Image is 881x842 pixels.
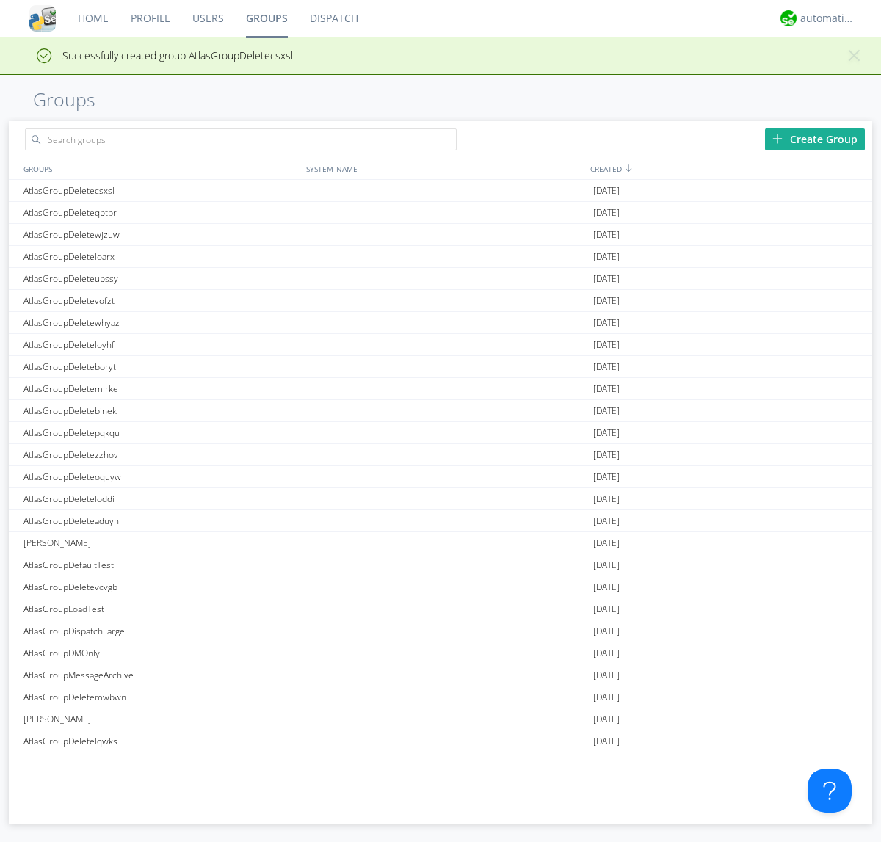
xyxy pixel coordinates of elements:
[593,664,620,686] span: [DATE]
[20,312,302,333] div: AtlasGroupDeletewhyaz
[20,180,302,201] div: AtlasGroupDeletecsxsl
[593,378,620,400] span: [DATE]
[20,642,302,664] div: AtlasGroupDMOnly
[20,532,302,554] div: [PERSON_NAME]
[20,664,302,686] div: AtlasGroupMessageArchive
[593,312,620,334] span: [DATE]
[9,224,872,246] a: AtlasGroupDeletewjzuw[DATE]
[593,268,620,290] span: [DATE]
[800,11,855,26] div: automation+atlas
[9,642,872,664] a: AtlasGroupDMOnly[DATE]
[20,554,302,576] div: AtlasGroupDefaultTest
[20,620,302,642] div: AtlasGroupDispatchLarge
[9,312,872,334] a: AtlasGroupDeletewhyaz[DATE]
[9,246,872,268] a: AtlasGroupDeleteloarx[DATE]
[593,730,620,752] span: [DATE]
[9,466,872,488] a: AtlasGroupDeleteoquyw[DATE]
[593,202,620,224] span: [DATE]
[9,180,872,202] a: AtlasGroupDeletecsxsl[DATE]
[20,268,302,289] div: AtlasGroupDeleteubssy
[593,488,620,510] span: [DATE]
[9,664,872,686] a: AtlasGroupMessageArchive[DATE]
[20,224,302,245] div: AtlasGroupDeletewjzuw
[20,576,302,598] div: AtlasGroupDeletevcvgb
[593,334,620,356] span: [DATE]
[593,708,620,730] span: [DATE]
[20,158,299,179] div: GROUPS
[9,730,872,752] a: AtlasGroupDeletelqwks[DATE]
[593,576,620,598] span: [DATE]
[9,444,872,466] a: AtlasGroupDeletezzhov[DATE]
[20,334,302,355] div: AtlasGroupDeleteloyhf
[9,620,872,642] a: AtlasGroupDispatchLarge[DATE]
[20,598,302,620] div: AtlasGroupLoadTest
[20,422,302,443] div: AtlasGroupDeletepqkqu
[593,444,620,466] span: [DATE]
[9,510,872,532] a: AtlasGroupDeleteaduyn[DATE]
[9,554,872,576] a: AtlasGroupDefaultTest[DATE]
[25,128,457,150] input: Search groups
[593,290,620,312] span: [DATE]
[593,400,620,422] span: [DATE]
[9,400,872,422] a: AtlasGroupDeletebinek[DATE]
[9,532,872,554] a: [PERSON_NAME][DATE]
[20,686,302,708] div: AtlasGroupDeletemwbwn
[20,202,302,223] div: AtlasGroupDeleteqbtpr
[593,686,620,708] span: [DATE]
[593,224,620,246] span: [DATE]
[593,620,620,642] span: [DATE]
[20,290,302,311] div: AtlasGroupDeletevofzt
[9,202,872,224] a: AtlasGroupDeleteqbtpr[DATE]
[20,444,302,465] div: AtlasGroupDeletezzhov
[20,466,302,487] div: AtlasGroupDeleteoquyw
[20,246,302,267] div: AtlasGroupDeleteloarx
[765,128,865,150] div: Create Group
[9,290,872,312] a: AtlasGroupDeletevofzt[DATE]
[593,356,620,378] span: [DATE]
[20,488,302,509] div: AtlasGroupDeleteloddi
[593,598,620,620] span: [DATE]
[772,134,783,144] img: plus.svg
[20,708,302,730] div: [PERSON_NAME]
[11,48,295,62] span: Successfully created group AtlasGroupDeletecsxsl.
[593,532,620,554] span: [DATE]
[780,10,797,26] img: d2d01cd9b4174d08988066c6d424eccd
[808,769,852,813] iframe: Toggle Customer Support
[587,158,872,179] div: CREATED
[20,730,302,752] div: AtlasGroupDeletelqwks
[9,356,872,378] a: AtlasGroupDeleteboryt[DATE]
[593,246,620,268] span: [DATE]
[9,488,872,510] a: AtlasGroupDeleteloddi[DATE]
[9,422,872,444] a: AtlasGroupDeletepqkqu[DATE]
[302,158,587,179] div: SYSTEM_NAME
[593,180,620,202] span: [DATE]
[20,356,302,377] div: AtlasGroupDeleteboryt
[20,378,302,399] div: AtlasGroupDeletemlrke
[9,576,872,598] a: AtlasGroupDeletevcvgb[DATE]
[593,466,620,488] span: [DATE]
[20,400,302,421] div: AtlasGroupDeletebinek
[593,422,620,444] span: [DATE]
[20,510,302,531] div: AtlasGroupDeleteaduyn
[593,554,620,576] span: [DATE]
[9,598,872,620] a: AtlasGroupLoadTest[DATE]
[9,686,872,708] a: AtlasGroupDeletemwbwn[DATE]
[593,510,620,532] span: [DATE]
[593,642,620,664] span: [DATE]
[29,5,56,32] img: cddb5a64eb264b2086981ab96f4c1ba7
[9,378,872,400] a: AtlasGroupDeletemlrke[DATE]
[9,708,872,730] a: [PERSON_NAME][DATE]
[9,268,872,290] a: AtlasGroupDeleteubssy[DATE]
[9,334,872,356] a: AtlasGroupDeleteloyhf[DATE]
